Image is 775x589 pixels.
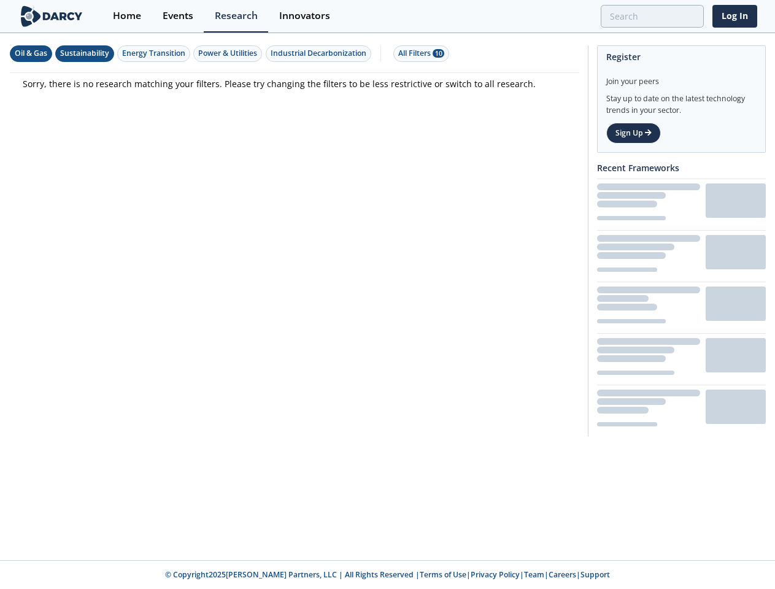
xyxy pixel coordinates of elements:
[55,45,114,62] button: Sustainability
[91,569,685,580] p: © Copyright 2025 [PERSON_NAME] Partners, LLC | All Rights Reserved | | | | |
[198,48,257,59] div: Power & Utilities
[163,11,193,21] div: Events
[606,123,661,144] a: Sign Up
[601,5,704,28] input: Advanced Search
[23,77,566,90] p: Sorry, there is no research matching your filters. Please try changing the filters to be less res...
[193,45,262,62] button: Power & Utilities
[580,569,610,580] a: Support
[18,6,85,27] img: logo-wide.svg
[393,45,449,62] button: All Filters 10
[398,48,444,59] div: All Filters
[266,45,371,62] button: Industrial Decarbonization
[606,87,757,116] div: Stay up to date on the latest technology trends in your sector.
[15,48,47,59] div: Oil & Gas
[433,49,444,58] span: 10
[549,569,576,580] a: Careers
[471,569,520,580] a: Privacy Policy
[524,569,544,580] a: Team
[60,48,109,59] div: Sustainability
[113,11,141,21] div: Home
[215,11,258,21] div: Research
[10,45,52,62] button: Oil & Gas
[606,46,757,67] div: Register
[420,569,466,580] a: Terms of Use
[117,45,190,62] button: Energy Transition
[271,48,366,59] div: Industrial Decarbonization
[122,48,185,59] div: Energy Transition
[606,67,757,87] div: Join your peers
[597,157,766,179] div: Recent Frameworks
[712,5,757,28] a: Log In
[279,11,330,21] div: Innovators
